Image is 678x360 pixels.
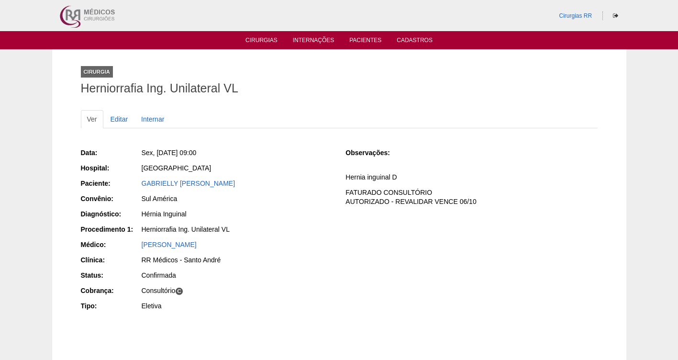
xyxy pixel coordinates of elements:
[104,110,134,128] a: Editar
[81,148,141,157] div: Data:
[81,110,103,128] a: Ver
[142,286,333,295] div: Consultório
[81,225,141,234] div: Procedimento 1:
[245,37,278,46] a: Cirurgias
[81,66,113,78] div: Cirurgia
[81,255,141,265] div: Clínica:
[81,301,141,311] div: Tipo:
[142,163,333,173] div: [GEOGRAPHIC_DATA]
[142,255,333,265] div: RR Médicos - Santo André
[345,173,597,182] p: Hernia inguinal D
[142,301,333,311] div: Eletiva
[142,194,333,203] div: Sul América
[142,180,235,187] a: GABRIELLY [PERSON_NAME]
[135,110,170,128] a: Internar
[559,12,592,19] a: Cirurgias RR
[81,209,141,219] div: Diagnóstico:
[81,270,141,280] div: Status:
[345,148,405,157] div: Observações:
[81,82,598,94] h1: Herniorrafia Ing. Unilateral VL
[81,163,141,173] div: Hospital:
[175,287,183,295] span: C
[81,286,141,295] div: Cobrança:
[81,179,141,188] div: Paciente:
[142,241,197,248] a: [PERSON_NAME]
[142,149,197,157] span: Sex, [DATE] 09:00
[142,209,333,219] div: Hérnia Inguinal
[81,240,141,249] div: Médico:
[397,37,433,46] a: Cadastros
[613,13,618,19] i: Sair
[349,37,381,46] a: Pacientes
[142,270,333,280] div: Confirmada
[293,37,334,46] a: Internações
[345,188,597,206] p: FATURADO CONSULTÓRIO AUTORIZADO - REVALIDAR VENCE 06/10
[142,225,333,234] div: Herniorrafia Ing. Unilateral VL
[81,194,141,203] div: Convênio:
